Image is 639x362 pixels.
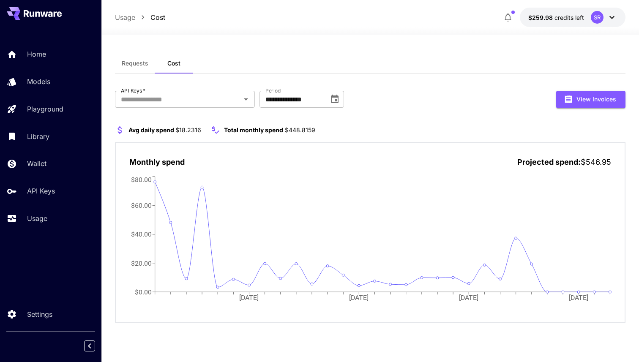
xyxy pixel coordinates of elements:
tspan: $20.00 [131,259,152,267]
tspan: [DATE] [240,294,259,302]
img: tab_keywords_by_traffic_grey.svg [84,49,91,56]
p: Playground [27,104,63,114]
span: Projected spend: [517,158,581,166]
tspan: [DATE] [350,294,369,302]
div: Domain Overview [32,50,76,55]
button: $259.97602SR [520,8,625,27]
p: Home [27,49,46,59]
span: $448.8159 [285,126,315,133]
p: API Keys [27,186,55,196]
p: Wallet [27,158,46,169]
p: Library [27,131,49,142]
tspan: [DATE] [459,294,479,302]
span: $546.95 [581,158,611,166]
label: API Keys [121,87,145,94]
span: $18.2316 [175,126,201,133]
a: Usage [115,12,135,22]
button: Collapse sidebar [84,340,95,351]
span: credits left [554,14,584,21]
p: Monthly spend [129,156,185,168]
span: Requests [122,60,148,67]
tspan: $80.00 [131,175,152,183]
a: View Invoices [556,95,625,103]
button: Open [240,93,252,105]
tspan: [DATE] [570,294,589,302]
div: Collapse sidebar [90,338,101,354]
img: tab_domain_overview_orange.svg [23,49,30,56]
button: View Invoices [556,91,625,108]
a: Cost [150,12,165,22]
tspan: $40.00 [131,230,152,238]
div: SR [591,11,603,24]
div: Domain: [URL] [22,22,60,29]
p: Settings [27,309,52,319]
div: Keywords by Traffic [93,50,142,55]
div: $259.97602 [528,13,584,22]
span: Cost [167,60,180,67]
span: Avg daily spend [128,126,174,133]
img: website_grey.svg [14,22,20,29]
nav: breadcrumb [115,12,165,22]
div: v 4.0.25 [24,14,41,20]
p: Usage [27,213,47,223]
span: Total monthly spend [224,126,283,133]
p: Models [27,76,50,87]
button: Choose date, selected date is Sep 1, 2025 [326,91,343,108]
span: $259.98 [528,14,554,21]
tspan: $0.00 [135,288,152,296]
img: logo_orange.svg [14,14,20,20]
label: Period [265,87,281,94]
tspan: $60.00 [131,201,152,210]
